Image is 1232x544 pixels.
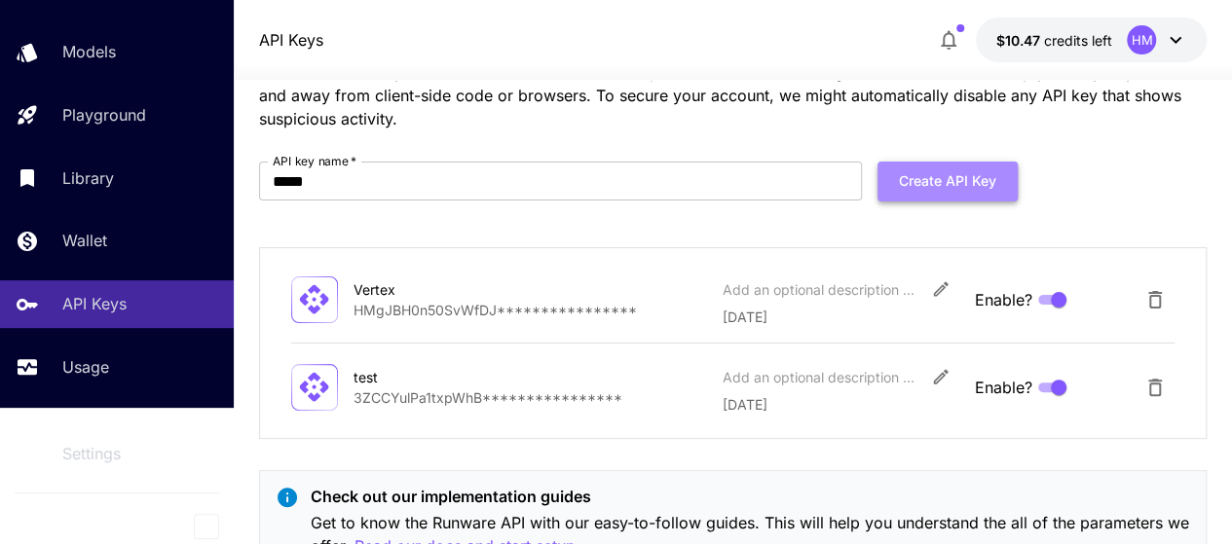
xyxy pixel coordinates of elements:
button: Delete API Key [1136,368,1175,407]
button: Edit [923,359,958,394]
div: $10.4672 [995,30,1111,51]
p: Wallet [62,229,107,252]
button: Delete API Key [1136,280,1175,319]
div: Add an optional description or comment [723,279,917,300]
a: API Keys [259,28,323,52]
button: Collapse sidebar [194,514,219,539]
div: Vertex [354,279,548,300]
button: $10.4672HM [976,18,1207,62]
button: Edit [923,272,958,307]
p: [DATE] [723,394,959,415]
div: test [354,367,548,387]
span: $10.47 [995,32,1043,49]
nav: breadcrumb [259,28,323,52]
p: Models [62,40,116,63]
div: HM [1127,25,1156,54]
p: [DATE] [723,307,959,327]
p: API Keys [62,292,127,315]
span: Enable? [974,376,1031,399]
span: credits left [1043,32,1111,49]
p: Library [62,166,114,190]
label: API key name [273,153,356,169]
p: Playground [62,103,146,127]
div: Add an optional description or comment [723,367,917,387]
p: Usage [62,355,109,379]
div: Collapse sidebar [208,509,234,544]
p: Check out our implementation guides [311,485,1191,508]
p: Your secret API keys are listed below. Just a heads-up, we won't show them again after this. Plea... [259,60,1208,130]
button: Create API Key [877,162,1018,201]
span: Enable? [974,288,1031,311]
p: Settings [62,442,121,465]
